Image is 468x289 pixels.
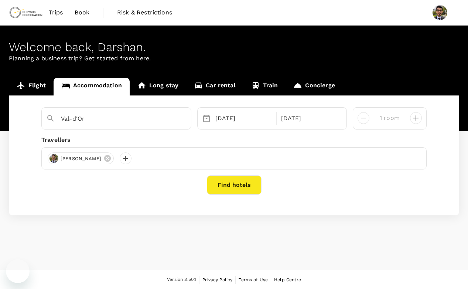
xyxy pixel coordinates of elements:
a: Terms of Use [239,276,268,284]
a: Train [243,78,286,95]
button: Find hotels [207,175,262,195]
img: Chrysos Corporation [9,4,43,21]
a: Flight [9,78,54,95]
iframe: Button to launch messaging window [6,259,30,283]
span: [PERSON_NAME] [56,155,106,162]
img: avatar-673d91e4a1763.jpeg [49,154,58,163]
span: Book [75,8,89,17]
a: Long stay [130,78,186,95]
span: Terms of Use [239,277,268,282]
a: Concierge [286,78,342,95]
span: Risk & Restrictions [117,8,172,17]
div: [PERSON_NAME] [48,152,114,164]
div: Welcome back , Darshan . [9,40,459,54]
span: Trips [49,8,63,17]
a: Privacy Policy [202,276,232,284]
div: [DATE] [278,111,341,126]
div: [DATE] [212,111,275,126]
div: Travellers [41,135,427,144]
span: Help Centre [274,277,301,282]
a: Car rental [186,78,243,95]
input: Search cities, hotels, work locations [61,113,166,124]
button: decrease [410,112,422,124]
p: Planning a business trip? Get started from here. [9,54,459,63]
button: Open [186,118,187,120]
img: Darshan Chauhan [433,5,447,20]
input: Add rooms [375,112,404,124]
span: Privacy Policy [202,277,232,282]
a: Help Centre [274,276,301,284]
a: Accommodation [54,78,130,95]
span: Version 3.50.1 [167,276,196,283]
